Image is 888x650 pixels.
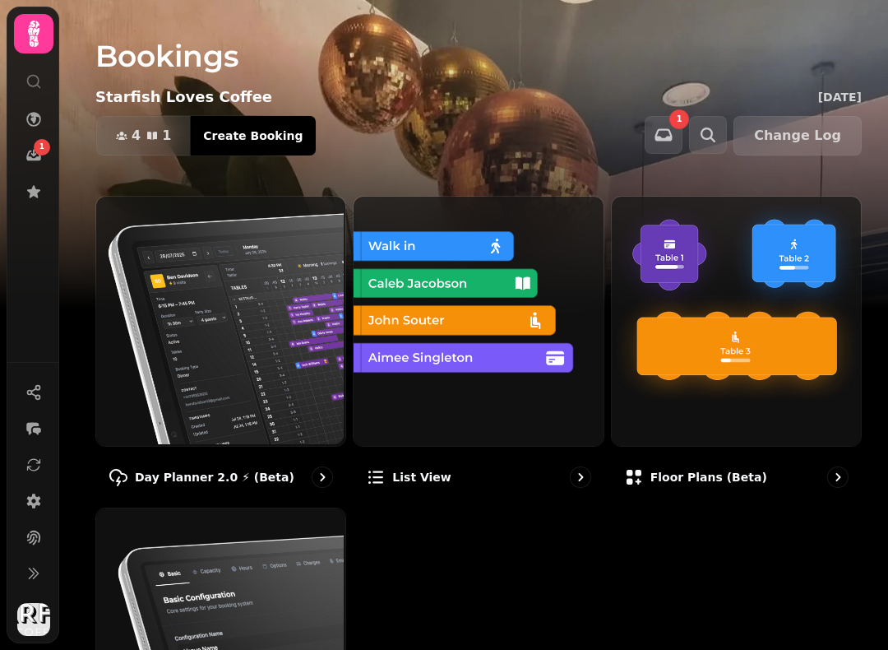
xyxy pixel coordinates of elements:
img: Floor Plans (beta) [610,195,859,444]
img: User avatar [17,603,50,636]
button: 41 [96,116,191,156]
span: 4 [132,129,141,142]
img: List view [352,195,601,444]
a: Day Planner 2.0 ⚡ (Beta)Day Planner 2.0 ⚡ (Beta) [95,196,346,501]
a: Floor Plans (beta)Floor Plans (beta) [611,196,862,501]
a: List viewList view [353,196,604,501]
a: 1 [17,139,50,172]
p: Floor Plans (beta) [650,469,767,485]
span: 1 [162,129,171,142]
svg: go to [572,469,589,485]
button: User avatar [14,603,53,636]
span: 1 [39,142,44,153]
svg: go to [830,469,846,485]
button: Change Log [733,116,862,156]
p: Day Planner 2.0 ⚡ (Beta) [135,469,294,485]
p: [DATE] [818,89,862,105]
p: List view [392,469,451,485]
span: Create Booking [203,130,303,142]
img: Day Planner 2.0 ⚡ (Beta) [95,195,344,444]
p: Starfish Loves Coffee [95,86,272,109]
span: 1 [677,115,682,123]
button: Create Booking [190,116,316,156]
svg: go to [314,469,331,485]
span: Change Log [754,129,841,142]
